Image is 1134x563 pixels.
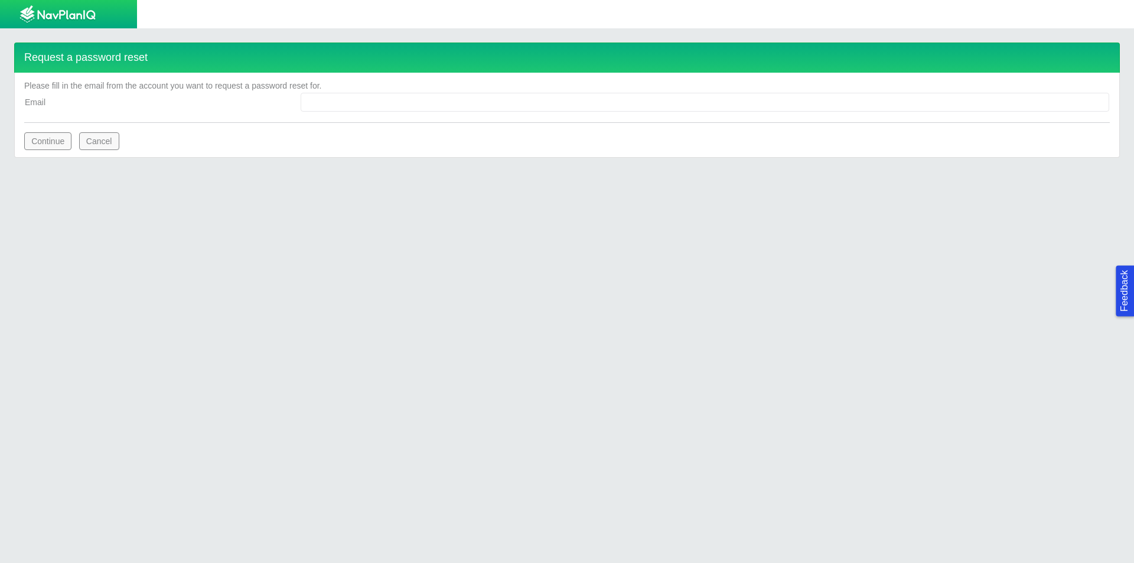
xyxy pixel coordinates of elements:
button: Continue [24,132,71,150]
button: Feedback [1116,265,1134,316]
label: Email [15,92,291,113]
button: Cancel [79,132,119,150]
span: Please fill in the email from the account you want to request a password reset for. [24,81,321,90]
h4: Request a password reset [14,43,1120,73]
